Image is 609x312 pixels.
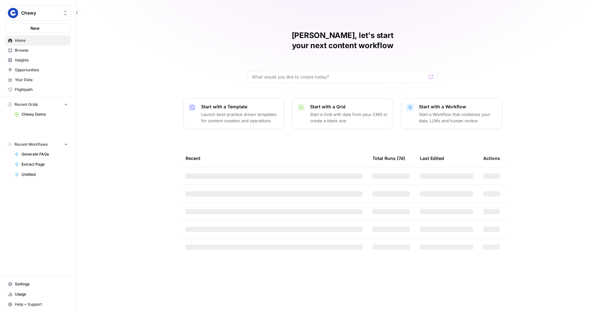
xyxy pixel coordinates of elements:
span: Recent Workflows [15,142,48,147]
a: Chewy Demo [12,109,71,119]
a: Generate FAQs [12,149,71,159]
p: Start with a Workflow [419,104,497,110]
img: Chewy Logo [7,7,19,19]
button: Start with a TemplateLaunch best-practice driven templates for content creation and operations [183,98,284,129]
a: Insights [5,55,71,65]
a: Home [5,35,71,46]
span: Generate FAQs [22,151,68,157]
button: New [5,23,71,33]
button: Help + Support [5,299,71,309]
a: Settings [5,279,71,289]
span: Chewy [21,10,60,16]
span: Flightpath [15,87,68,92]
div: Actions [483,150,500,167]
span: Untitled [22,172,68,177]
button: Recent Workflows [5,140,71,149]
a: Opportunities [5,65,71,75]
button: Workspace: Chewy [5,5,71,21]
span: Extract Page [22,162,68,167]
span: Recent Grids [15,102,38,107]
span: Opportunities [15,67,68,73]
div: Recent [186,150,362,167]
span: Chewy Demo [22,111,68,117]
span: Settings [15,281,68,287]
span: New [30,25,40,31]
input: What would you like to create today? [252,74,426,80]
a: Untitled [12,169,71,180]
a: Usage [5,289,71,299]
div: Last Edited [420,150,444,167]
span: Help + Support [15,302,68,307]
h1: [PERSON_NAME], let's start your next content workflow [248,30,438,51]
div: Total Runs (7d) [372,150,405,167]
a: Extract Page [12,159,71,169]
span: Browse [15,48,68,53]
p: Start a Grid with data from your CMS or create a blank one [310,111,388,124]
p: Launch best-practice driven templates for content creation and operations [201,111,279,124]
a: Your Data [5,75,71,85]
span: Your Data [15,77,68,83]
p: Start with a Grid [310,104,388,110]
p: Start with a Template [201,104,279,110]
span: Usage [15,291,68,297]
a: Flightpath [5,85,71,95]
button: Start with a WorkflowStart a Workflow that combines your data, LLMs and human review [401,98,502,129]
span: Home [15,38,68,43]
p: Start a Workflow that combines your data, LLMs and human review [419,111,497,124]
button: Start with a GridStart a Grid with data from your CMS or create a blank one [292,98,393,129]
button: Recent Grids [5,100,71,109]
span: Insights [15,57,68,63]
a: Browse [5,45,71,55]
